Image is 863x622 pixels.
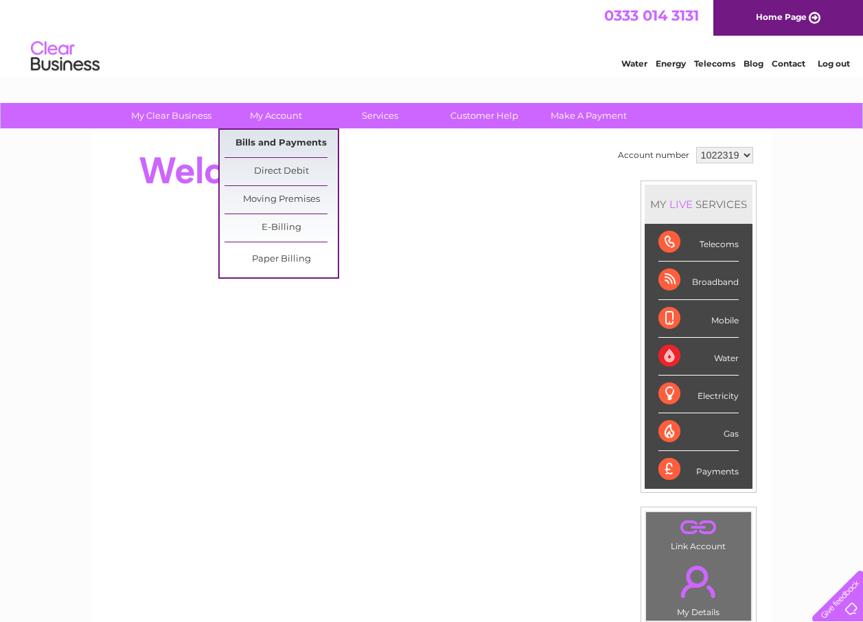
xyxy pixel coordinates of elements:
div: Gas [658,413,739,451]
a: . [649,557,748,606]
a: Customer Help [428,103,541,128]
div: Electricity [658,376,739,413]
a: My Clear Business [115,103,228,128]
a: Moving Premises [225,186,338,214]
a: Telecoms [694,58,735,69]
a: Energy [656,58,686,69]
a: My Account [219,103,332,128]
a: Direct Debit [225,158,338,185]
img: logo.png [30,36,100,78]
a: Services [323,103,437,128]
a: Bills and Payments [225,130,338,157]
div: LIVE [667,198,695,211]
a: Water [621,58,647,69]
td: My Details [645,554,752,621]
div: Mobile [658,300,739,338]
div: Telecoms [658,224,739,262]
a: E-Billing [225,214,338,242]
a: . [649,516,748,540]
td: Account number [614,143,693,167]
a: Log out [818,58,850,69]
div: Water [658,338,739,376]
a: Make A Payment [532,103,645,128]
td: Link Account [645,511,752,555]
a: 0333 014 3131 [604,7,699,24]
a: Blog [744,58,763,69]
div: MY SERVICES [645,185,752,224]
a: Contact [772,58,805,69]
div: Payments [658,451,739,488]
div: Broadband [658,262,739,299]
div: Clear Business is a trading name of Verastar Limited (registered in [GEOGRAPHIC_DATA] No. 3667643... [108,8,757,67]
a: Paper Billing [225,246,338,273]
